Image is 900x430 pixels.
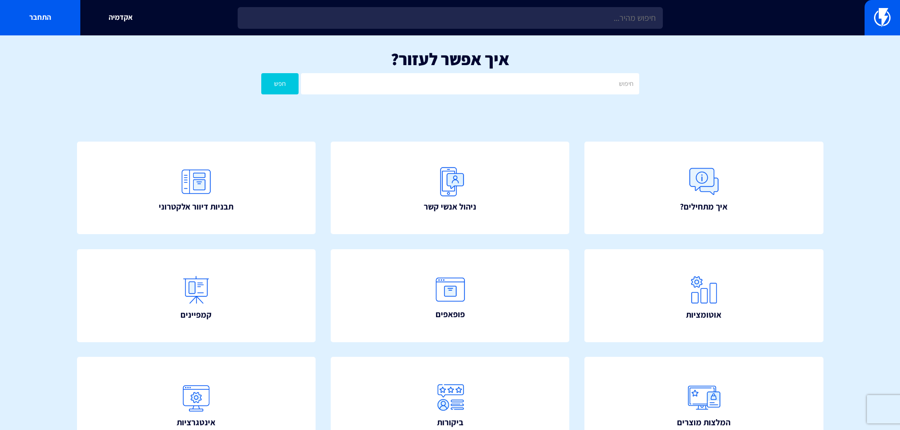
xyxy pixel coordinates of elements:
span: ביקורות [437,416,463,429]
a: ניהול אנשי קשר [331,142,570,235]
button: חפש [261,73,299,94]
span: אוטומציות [686,309,721,321]
span: איך מתחילים? [680,201,728,213]
span: ניהול אנשי קשר [424,201,476,213]
h1: איך אפשר לעזור? [14,50,886,68]
input: חיפוש מהיר... [238,7,663,29]
span: המלצות מוצרים [677,416,730,429]
span: פופאפים [436,308,465,320]
span: תבניות דיוור אלקטרוני [159,201,233,213]
a: קמפיינים [77,249,316,342]
span: קמפיינים [180,309,212,321]
input: חיפוש [301,73,639,94]
a: אוטומציות [584,249,823,342]
a: פופאפים [331,249,570,342]
span: אינטגרציות [177,416,215,429]
a: איך מתחילים? [584,142,823,235]
a: תבניות דיוור אלקטרוני [77,142,316,235]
